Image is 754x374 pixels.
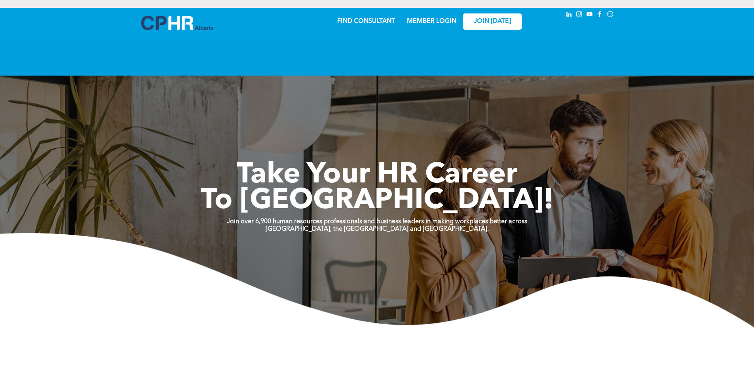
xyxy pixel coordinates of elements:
a: instagram [575,10,584,21]
a: Social network [606,10,615,21]
span: JOIN [DATE] [474,18,511,25]
a: FIND CONSULTANT [337,18,395,25]
strong: [GEOGRAPHIC_DATA], the [GEOGRAPHIC_DATA] and [GEOGRAPHIC_DATA]. [266,226,489,232]
span: To [GEOGRAPHIC_DATA]! [201,187,554,215]
a: JOIN [DATE] [463,13,522,30]
strong: Join over 6,900 human resources professionals and business leaders in making workplaces better ac... [227,218,527,225]
a: MEMBER LOGIN [407,18,456,25]
img: A blue and white logo for cp alberta [141,16,213,30]
a: linkedin [565,10,574,21]
a: youtube [585,10,594,21]
a: facebook [596,10,604,21]
span: Take Your HR Career [237,161,517,190]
